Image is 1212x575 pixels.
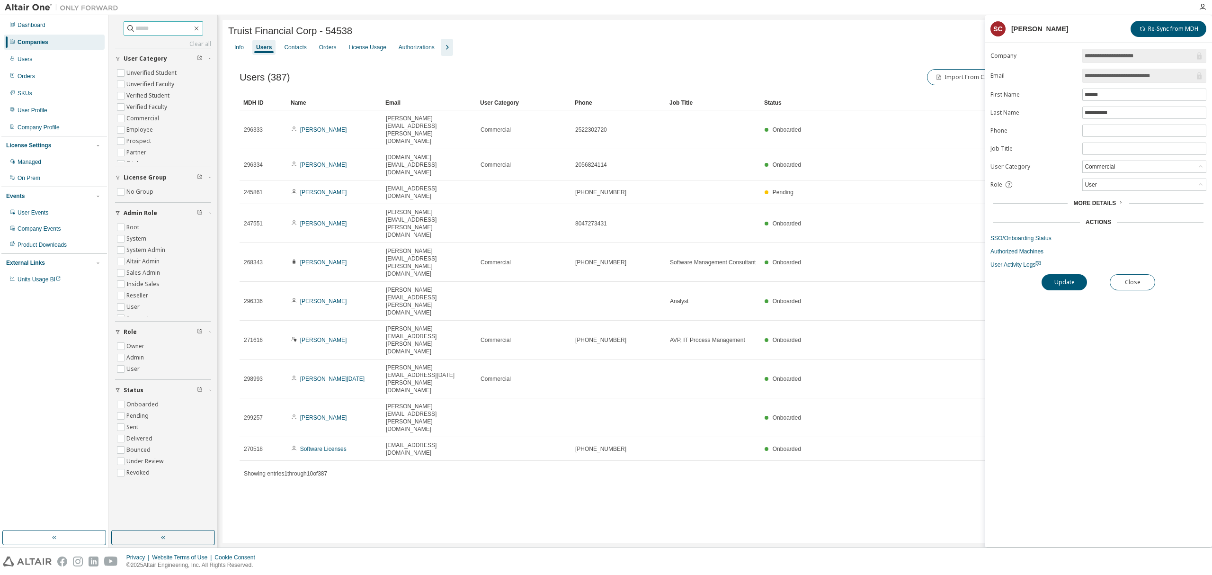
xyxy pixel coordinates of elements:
[575,220,607,227] span: 8047273431
[575,259,626,266] span: [PHONE_NUMBER]
[773,414,801,421] span: Onboarded
[126,410,151,422] label: Pending
[244,297,263,305] span: 296336
[126,233,148,244] label: System
[244,445,263,453] span: 270518
[386,153,472,176] span: [DOMAIN_NAME][EMAIL_ADDRESS][DOMAIN_NAME]
[126,222,141,233] label: Root
[386,208,472,239] span: [PERSON_NAME][EMAIL_ADDRESS][PERSON_NAME][DOMAIN_NAME]
[126,135,153,147] label: Prospect
[124,209,157,217] span: Admin Role
[18,90,32,97] div: SKUs
[244,375,263,383] span: 298993
[244,414,263,422] span: 299257
[300,259,347,266] a: [PERSON_NAME]
[385,95,472,110] div: Email
[1131,21,1206,37] button: Re-Sync from MDH
[18,225,61,233] div: Company Events
[5,3,123,12] img: Altair One
[480,95,567,110] div: User Category
[126,79,176,90] label: Unverified Faculty
[3,557,52,566] img: altair_logo.svg
[481,161,511,169] span: Commercial
[386,247,472,278] span: [PERSON_NAME][EMAIL_ADDRESS][PERSON_NAME][DOMAIN_NAME]
[386,115,472,145] span: [PERSON_NAME][EMAIL_ADDRESS][PERSON_NAME][DOMAIN_NAME]
[575,445,626,453] span: [PHONE_NUMBER]
[1083,162,1116,172] div: Commercial
[575,336,626,344] span: [PHONE_NUMBER]
[126,158,140,170] label: Trial
[399,44,435,51] div: Authorizations
[670,259,756,266] span: Software Management Consultant
[348,44,386,51] div: License Usage
[481,375,511,383] span: Commercial
[6,142,51,149] div: License Settings
[481,336,511,344] span: Commercial
[990,163,1077,171] label: User Category
[18,241,67,249] div: Product Downloads
[126,444,152,456] label: Bounced
[1042,274,1087,290] button: Update
[115,167,211,188] button: License Group
[126,124,155,135] label: Employee
[990,127,1077,135] label: Phone
[300,162,347,168] a: [PERSON_NAME]
[126,113,161,124] label: Commercial
[126,554,152,561] div: Privacy
[243,95,283,110] div: MDH ID
[126,256,161,267] label: Altair Admin
[386,364,472,394] span: [PERSON_NAME][EMAIL_ADDRESS][DATE][PERSON_NAME][DOMAIN_NAME]
[18,107,47,114] div: User Profile
[927,69,999,85] button: Import From CSV
[115,40,211,48] a: Clear all
[126,363,142,375] label: User
[300,189,347,196] a: [PERSON_NAME]
[1011,25,1069,33] div: [PERSON_NAME]
[300,376,365,382] a: [PERSON_NAME][DATE]
[126,433,154,444] label: Delivered
[197,328,203,336] span: Clear filter
[18,158,41,166] div: Managed
[670,336,745,344] span: AVP, IT Process Management
[197,209,203,217] span: Clear filter
[124,55,167,63] span: User Category
[284,44,306,51] div: Contacts
[126,267,162,279] label: Sales Admin
[300,298,347,305] a: [PERSON_NAME]
[228,26,352,36] span: Truist Financial Corp - 54538
[256,44,272,51] div: Users
[773,446,801,452] span: Onboarded
[386,403,472,433] span: [PERSON_NAME][EMAIL_ADDRESS][PERSON_NAME][DOMAIN_NAME]
[126,301,142,313] label: User
[126,399,160,410] label: Onboarded
[18,209,48,216] div: User Events
[669,95,757,110] div: Job Title
[1086,218,1111,226] div: Actions
[773,259,801,266] span: Onboarded
[1083,161,1206,172] div: Commercial
[773,337,801,343] span: Onboarded
[126,467,151,478] label: Revoked
[990,145,1077,153] label: Job Title
[1083,180,1098,190] div: User
[244,126,263,134] span: 296333
[990,248,1206,255] a: Authorized Machines
[126,147,148,158] label: Partner
[18,55,32,63] div: Users
[126,456,165,467] label: Under Review
[240,72,290,83] span: Users (387)
[1083,179,1206,190] div: User
[18,21,45,29] div: Dashboard
[244,470,327,477] span: Showing entries 1 through 10 of 387
[6,259,45,267] div: External Links
[126,422,140,433] label: Sent
[1073,200,1116,207] span: More Details
[214,554,260,561] div: Cookie Consent
[126,341,146,352] label: Owner
[990,52,1077,60] label: Company
[575,95,662,110] div: Phone
[773,126,801,133] span: Onboarded
[89,557,98,566] img: linkedin.svg
[18,174,40,182] div: On Prem
[18,72,35,80] div: Orders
